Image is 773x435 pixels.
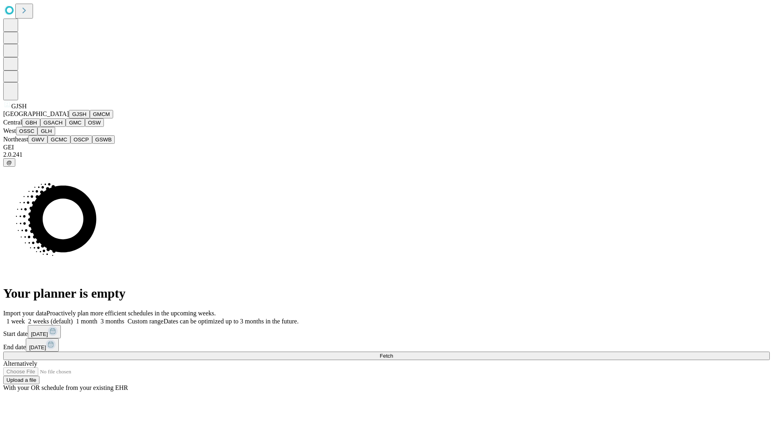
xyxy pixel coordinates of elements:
[28,135,48,144] button: GWV
[3,136,28,143] span: Northeast
[29,344,46,350] span: [DATE]
[3,384,128,391] span: With your OR schedule from your existing EHR
[48,135,70,144] button: GCMC
[37,127,55,135] button: GLH
[11,103,27,110] span: GJSH
[28,318,73,325] span: 2 weeks (default)
[28,325,61,338] button: [DATE]
[3,158,15,167] button: @
[3,144,770,151] div: GEI
[3,151,770,158] div: 2.0.241
[76,318,97,325] span: 1 month
[92,135,115,144] button: GSWB
[3,360,37,367] span: Alternatively
[3,310,47,317] span: Import your data
[6,159,12,166] span: @
[31,331,48,337] span: [DATE]
[90,110,113,118] button: GMCM
[6,318,25,325] span: 1 week
[40,118,66,127] button: GSACH
[70,135,92,144] button: OSCP
[3,376,39,384] button: Upload a file
[380,353,393,359] span: Fetch
[66,118,85,127] button: GMC
[163,318,298,325] span: Dates can be optimized up to 3 months in the future.
[3,110,69,117] span: [GEOGRAPHIC_DATA]
[101,318,124,325] span: 3 months
[3,119,22,126] span: Central
[3,127,16,134] span: West
[3,352,770,360] button: Fetch
[85,118,104,127] button: OSW
[69,110,90,118] button: GJSH
[128,318,163,325] span: Custom range
[3,286,770,301] h1: Your planner is empty
[26,338,59,352] button: [DATE]
[3,338,770,352] div: End date
[22,118,40,127] button: GBH
[3,325,770,338] div: Start date
[16,127,38,135] button: OSSC
[47,310,216,317] span: Proactively plan more efficient schedules in the upcoming weeks.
